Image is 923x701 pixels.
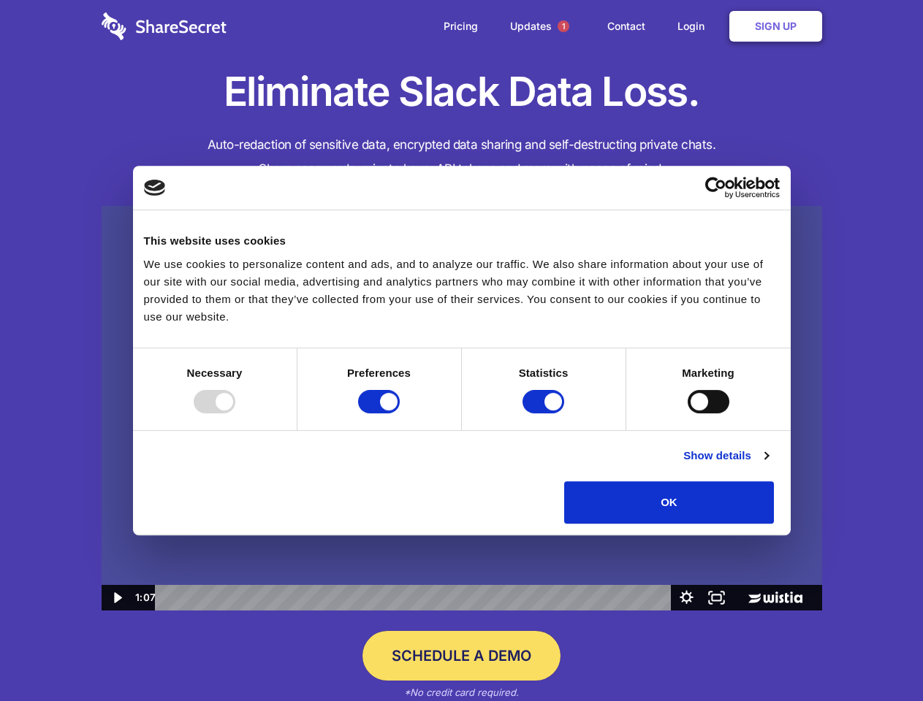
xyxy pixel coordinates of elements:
img: Sharesecret [102,206,822,611]
h4: Auto-redaction of sensitive data, encrypted data sharing and self-destructing private chats. Shar... [102,133,822,181]
a: Show details [683,447,768,464]
span: 1 [558,20,569,32]
strong: Marketing [682,367,734,379]
img: logo-wordmark-white-trans-d4663122ce5f474addd5e946df7df03e33cb6a1c49d2221995e7729f52c070b2.svg [102,12,227,40]
button: Fullscreen [702,585,732,610]
a: Contact [593,4,660,49]
button: OK [564,481,774,524]
a: Schedule a Demo [362,631,561,681]
em: *No credit card required. [404,686,519,698]
a: Usercentrics Cookiebot - opens in a new window [652,177,780,199]
a: Sign Up [729,11,822,42]
a: Login [663,4,726,49]
button: Play Video [102,585,132,610]
strong: Necessary [187,367,243,379]
div: We use cookies to personalize content and ads, and to analyze our traffic. We also share informat... [144,256,780,326]
strong: Statistics [519,367,569,379]
strong: Preferences [347,367,411,379]
img: logo [144,180,166,196]
button: Show settings menu [672,585,702,610]
h1: Eliminate Slack Data Loss. [102,66,822,118]
a: Pricing [429,4,493,49]
div: Playbar [167,585,664,610]
a: Wistia Logo -- Learn More [732,585,821,610]
div: This website uses cookies [144,232,780,250]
